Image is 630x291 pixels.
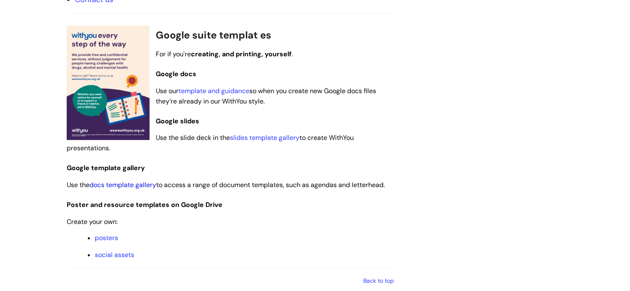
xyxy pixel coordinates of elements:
span: Poster and resource templates on Google Drive [67,200,222,209]
span: Google slides [156,117,199,125]
span: Use our so when you create new Google docs files they’re already in our WithYou style. [156,87,376,106]
a: Back to top [363,277,394,284]
img: A sample editable poster template [67,26,150,140]
span: Create your own: [67,217,118,226]
span: Google suite templat es [156,29,271,41]
a: posters [95,233,118,242]
a: social assets [95,250,134,259]
span: Use the slide deck in the to create WithYou presentations. [67,133,354,152]
a: template and guidance [179,87,249,95]
span: Google template gallery [67,164,145,172]
span: Use the to access a range of document templates, such as agendas and letterhead. [67,180,385,189]
span: Google docs [156,70,196,78]
a: slides template gallery [230,133,299,142]
a: docs template gallery [89,180,156,189]
strong: creating, and printing, yourself [191,50,292,58]
span: For if you're . [156,50,293,58]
